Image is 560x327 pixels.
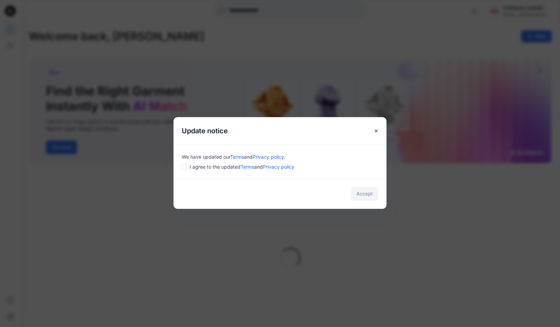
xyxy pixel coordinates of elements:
span: and [244,154,253,160]
a: Terms [230,154,244,160]
a: Privacy policy [253,154,284,160]
span: and [254,164,263,170]
a: Terms [240,164,254,170]
a: Privacy policy [263,164,294,170]
h5: Update notice [173,117,236,145]
span: I agree to the updated [190,163,294,170]
div: We have updated our . [182,153,378,160]
button: Close [370,125,382,137]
